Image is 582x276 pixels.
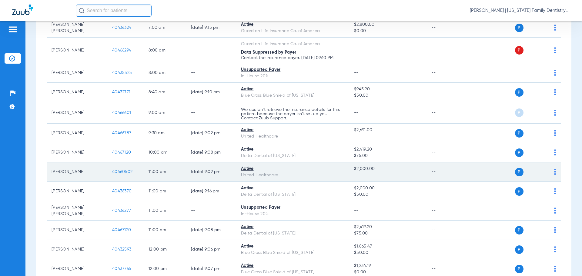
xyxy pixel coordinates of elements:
td: -- [426,221,467,240]
td: 10:00 AM [144,143,186,162]
div: Active [241,22,344,28]
div: Guardian Life Insurance Co. of America [241,41,344,47]
div: Delta Dental of [US_STATE] [241,191,344,198]
td: [DATE] 9:10 PM [186,83,236,102]
img: group-dot-blue.svg [554,47,556,53]
td: -- [426,162,467,182]
td: -- [426,102,467,124]
td: 11:00 AM [144,162,186,182]
td: [DATE] 9:02 PM [186,162,236,182]
span: -- [354,172,421,178]
span: -- [354,71,359,75]
div: Guardian Life Insurance Co. of America [241,28,344,34]
div: Active [241,263,344,269]
td: [PERSON_NAME] [47,83,107,102]
span: $50.00 [354,92,421,99]
span: $75.00 [354,153,421,159]
td: 11:00 AM [144,201,186,221]
span: 40436370 [112,189,132,193]
span: $1,234.19 [354,263,421,269]
td: [PERSON_NAME] [47,124,107,143]
span: P [515,129,523,138]
span: 40466294 [112,48,131,52]
span: $2,000.00 [354,185,421,191]
td: [PERSON_NAME] [PERSON_NAME] [47,201,107,221]
td: -- [426,143,467,162]
span: P [515,187,523,196]
div: Active [241,146,344,153]
img: group-dot-blue.svg [554,130,556,136]
span: -- [354,208,359,213]
div: United Healthcare [241,133,344,140]
span: $1,865.47 [354,243,421,250]
div: In-House 20% [241,73,344,79]
iframe: Chat Widget [552,247,582,276]
td: -- [426,83,467,102]
span: -- [354,48,359,52]
img: group-dot-blue.svg [554,89,556,95]
span: 40466601 [112,111,131,115]
td: 9:00 AM [144,102,186,124]
span: $75.00 [354,230,421,237]
img: group-dot-blue.svg [554,110,556,116]
td: [PERSON_NAME] [47,182,107,201]
div: Delta Dental of [US_STATE] [241,230,344,237]
p: Contact the insurance payer. [DATE] 09:10 PM. [241,56,344,60]
div: Active [241,86,344,92]
td: 12:00 PM [144,240,186,259]
span: P [515,265,523,273]
td: [PERSON_NAME] [47,102,107,124]
td: [DATE] 9:08 PM [186,143,236,162]
span: [PERSON_NAME] | [US_STATE] Family Dentistry [470,8,570,14]
span: -- [354,111,359,115]
td: -- [186,201,236,221]
span: $2,419.20 [354,146,421,153]
td: 8:00 AM [144,38,186,63]
td: 11:00 AM [144,182,186,201]
img: group-dot-blue.svg [554,149,556,155]
span: $2,000.00 [354,166,421,172]
img: group-dot-blue.svg [554,188,556,194]
span: 40437765 [112,267,131,271]
td: 8:00 AM [144,63,186,83]
div: Active [241,243,344,250]
img: group-dot-blue.svg [554,208,556,214]
span: 40435525 [112,71,132,75]
td: 7:00 AM [144,18,186,38]
img: Zuub Logo [12,5,33,15]
img: group-dot-blue.svg [554,246,556,252]
div: Active [241,166,344,172]
span: 40460502 [112,170,132,174]
td: [DATE] 9:16 PM [186,182,236,201]
span: $0.00 [354,269,421,275]
div: Active [241,224,344,230]
span: $2,419.20 [354,224,421,230]
td: -- [426,38,467,63]
td: -- [186,63,236,83]
td: -- [426,63,467,83]
span: P [515,148,523,157]
span: Data Suppressed by Payer [241,50,296,55]
span: 40467120 [112,150,131,155]
td: [PERSON_NAME] [47,143,107,162]
span: $2,691.00 [354,127,421,133]
span: $0.00 [354,28,421,34]
div: Blue Cross Blue Shield of [US_STATE] [241,269,344,275]
td: [PERSON_NAME] [47,221,107,240]
span: 40467120 [112,228,131,232]
img: hamburger-icon [8,26,18,33]
td: 11:00 AM [144,221,186,240]
td: -- [426,124,467,143]
span: P [515,226,523,234]
td: [PERSON_NAME] [47,240,107,259]
td: [PERSON_NAME] [47,162,107,182]
td: -- [186,38,236,63]
img: group-dot-blue.svg [554,70,556,76]
div: United Healthcare [241,172,344,178]
img: Search Icon [79,8,84,13]
span: P [515,88,523,97]
td: -- [186,102,236,124]
td: -- [426,240,467,259]
span: 40436277 [112,208,131,213]
div: Unsupported Payer [241,67,344,73]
